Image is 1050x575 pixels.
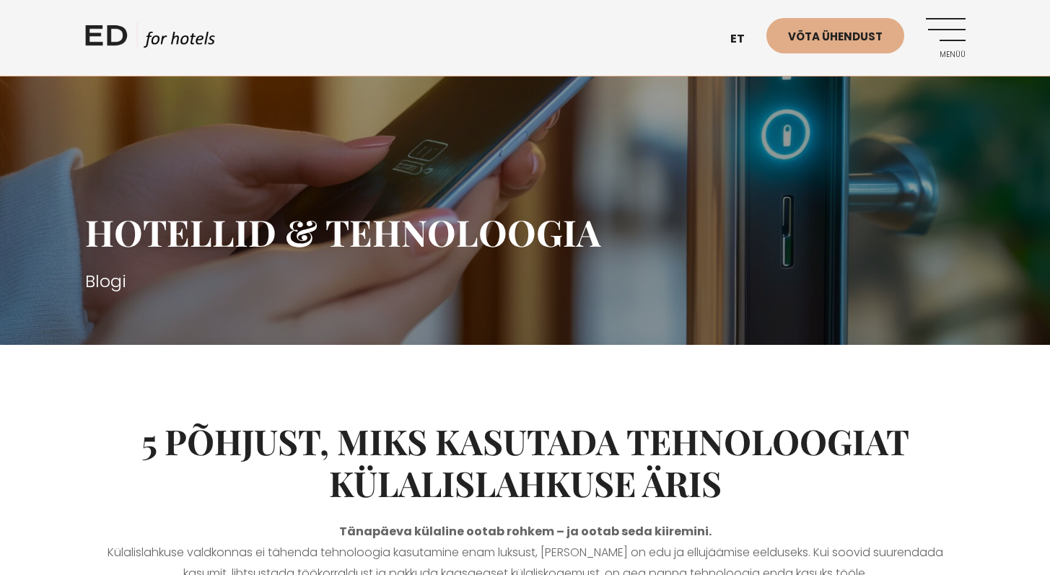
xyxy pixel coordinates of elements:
h2: 5 põhjust, miks kasutada tehnoloogiat külalislahkuse äris [85,421,966,504]
a: Võta ühendust [766,18,904,53]
h1: Hotellid & tehnoloogia [85,211,966,254]
a: ED HOTELS [85,22,215,58]
strong: Tänapäeva külaline ootab rohkem – ja ootab seda kiiremini. [339,523,712,540]
h3: Blogi [85,268,966,294]
a: Menüü [926,18,966,58]
a: et [723,22,766,57]
span: Menüü [926,51,966,59]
